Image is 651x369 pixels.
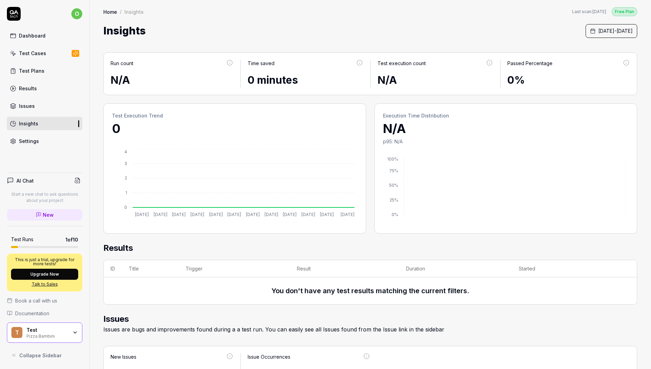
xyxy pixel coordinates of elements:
p: p95: N/A [383,138,629,145]
tspan: [DATE] [135,212,149,217]
div: Insights [124,8,144,15]
h2: Test Execution Trend [112,112,358,119]
th: Started [512,260,623,277]
a: Documentation [7,310,82,317]
tspan: 0% [392,212,398,217]
div: / [120,8,122,15]
a: Issues [7,99,82,113]
tspan: [DATE] [301,212,315,217]
a: Dashboard [7,29,82,42]
div: Run count [111,60,133,67]
div: N/A [378,72,493,88]
span: [DATE] - [DATE] [598,27,633,34]
h2: Results [103,242,637,260]
tspan: 1 [125,190,127,195]
span: o [71,8,82,19]
button: o [71,7,82,21]
h3: You don't have any test results matching the current filters. [271,286,469,296]
div: Passed Percentage [507,60,552,67]
tspan: 3 [124,161,127,166]
h2: Issues [103,313,637,325]
a: Insights [7,117,82,130]
time: [DATE] [592,9,606,14]
tspan: 75% [389,168,398,173]
div: Time saved [248,60,275,67]
div: Issues [19,102,35,110]
tspan: [DATE] [154,212,167,217]
tspan: 0 [124,205,127,210]
tspan: [DATE] [265,212,278,217]
div: Settings [19,137,39,145]
div: 0% [507,72,630,88]
span: Collapse Sidebar [19,352,62,359]
h5: Test Runs [11,236,33,243]
button: Collapse Sidebar [7,348,82,362]
tspan: [DATE] [283,212,297,217]
div: Insights [19,120,38,127]
span: 1 of 10 [65,236,78,243]
span: New [43,211,54,218]
p: This is just a trial, upgrade for more tests! [11,258,78,266]
div: Test Plans [19,67,44,74]
div: Issues are bugs and improvements found during a a test run. You can easily see all Issues found f... [103,325,637,334]
tspan: [DATE] [172,212,186,217]
th: Title [122,260,179,277]
tspan: 100% [387,156,398,162]
tspan: 50% [389,183,398,188]
tspan: 2 [125,175,127,181]
tspan: [DATE] [209,212,223,217]
h1: Insights [103,23,146,39]
th: Duration [399,260,512,277]
div: Dashboard [19,32,45,39]
th: ID [104,260,122,277]
span: Last scan: [572,9,606,15]
span: Book a call with us [15,297,57,304]
a: Test Plans [7,64,82,78]
a: Talk to Sales [11,281,78,287]
tspan: 25% [390,197,398,203]
div: Pizza Bambini [27,333,68,338]
th: Trigger [179,260,290,277]
a: New [7,209,82,221]
p: 0 [112,119,358,138]
p: Start a new chat to ask questions about your project [7,191,82,204]
div: Test execution count [378,60,426,67]
span: T [11,327,22,338]
div: Test [27,327,68,333]
button: [DATE]-[DATE] [586,24,637,38]
div: N/A [111,72,234,88]
span: Documentation [15,310,49,317]
button: TTestPizza Bambini [7,322,82,343]
button: Upgrade Now [11,269,78,280]
div: 0 minutes [248,72,363,88]
tspan: [DATE] [246,212,260,217]
p: N/A [383,119,629,138]
tspan: [DATE] [227,212,241,217]
div: Test Cases [19,50,46,57]
div: Results [19,85,37,92]
h4: AI Chat [17,177,34,184]
button: Free Plan [612,7,637,16]
button: Last scan:[DATE] [572,9,606,15]
tspan: [DATE] [320,212,334,217]
a: Test Cases [7,47,82,60]
tspan: [DATE] [341,212,354,217]
tspan: 4 [124,149,127,154]
a: Results [7,82,82,95]
div: New Issues [111,353,136,360]
th: Result [290,260,399,277]
tspan: [DATE] [190,212,204,217]
a: Settings [7,134,82,148]
h2: Execution Time Distribution [383,112,629,119]
a: Book a call with us [7,297,82,304]
div: Issue Occurrences [248,353,290,360]
a: Home [103,8,117,15]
